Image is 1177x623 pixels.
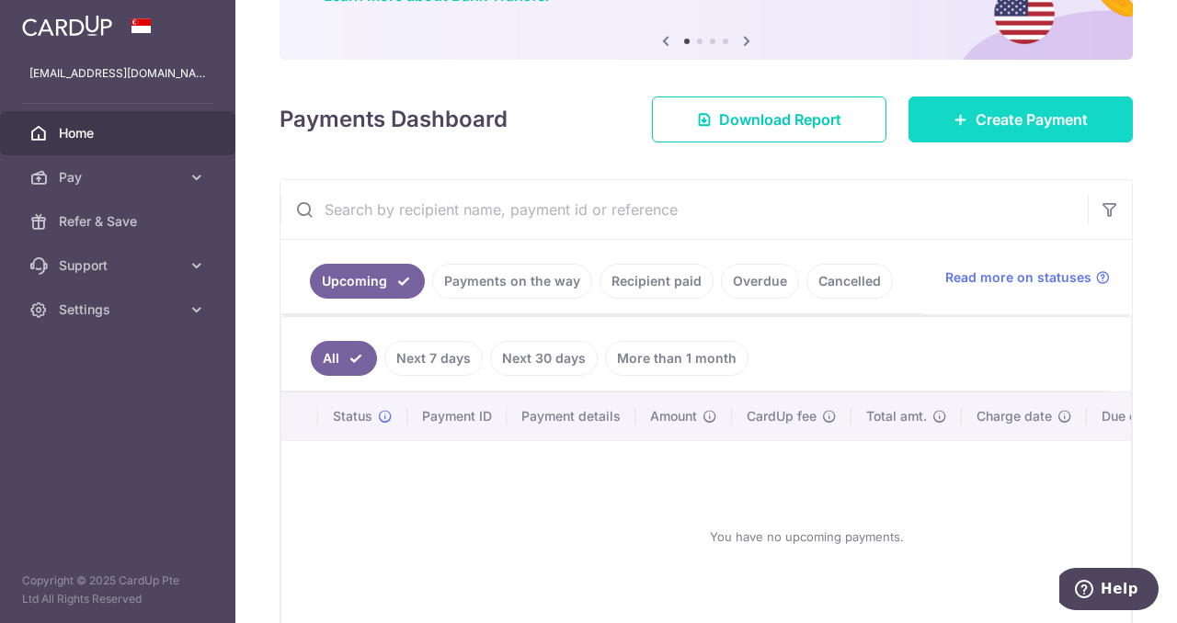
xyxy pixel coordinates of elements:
a: More than 1 month [605,341,748,376]
span: Amount [650,407,697,425]
a: Upcoming [310,264,425,299]
span: Read more on statuses [945,268,1091,287]
input: Search by recipient name, payment id or reference [280,180,1088,239]
a: Read more on statuses [945,268,1110,287]
th: Payment details [507,392,635,440]
span: Create Payment [976,108,1088,130]
span: Home [59,124,180,142]
span: Refer & Save [59,212,180,231]
span: Total amt. [866,407,927,425]
span: Support [59,256,180,275]
a: All [311,341,377,376]
th: Payment ID [407,392,507,440]
span: CardUp fee [747,407,817,425]
a: Overdue [721,264,799,299]
p: [EMAIL_ADDRESS][DOMAIN_NAME] [29,64,206,83]
h4: Payments Dashboard [280,103,508,136]
span: Settings [59,300,180,319]
a: Download Report [652,96,886,142]
a: Next 7 days [384,341,483,376]
img: CardUp [22,15,112,37]
a: Create Payment [908,96,1133,142]
iframe: Opens a widget where you can find more information [1059,568,1159,614]
span: Charge date [977,407,1052,425]
a: Next 30 days [490,341,598,376]
span: Status [333,407,372,425]
span: Due date [1102,407,1157,425]
span: Pay [59,168,180,187]
a: Payments on the way [432,264,592,299]
a: Cancelled [806,264,893,299]
a: Recipient paid [600,264,714,299]
span: Download Report [719,108,841,130]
